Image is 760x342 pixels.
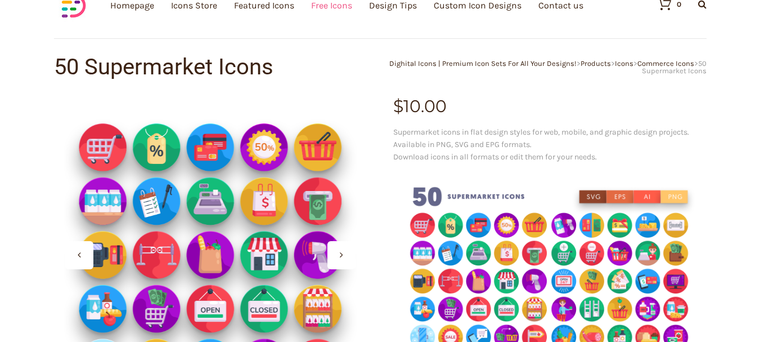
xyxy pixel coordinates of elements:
h1: 50 Supermarket Icons [54,56,380,78]
a: Icons [615,59,633,68]
p: Supermarket icons in flat design styles for web, mobile, and graphic design projects. Available i... [393,126,707,163]
bdi: 10.00 [393,96,447,117]
span: 50 Supermarket Icons [642,59,707,75]
span: $ [393,96,403,117]
a: Products [581,59,611,68]
a: Dighital Icons | Premium Icon Sets For All Your Designs! [389,59,577,68]
div: > > > > [380,60,707,74]
div: 0 [677,1,681,8]
a: Commerce Icons [637,59,694,68]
